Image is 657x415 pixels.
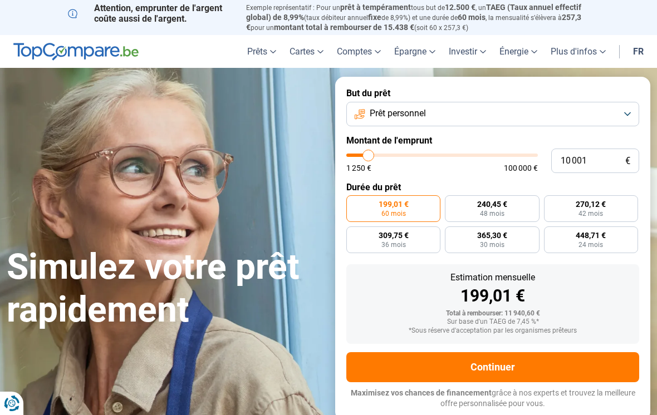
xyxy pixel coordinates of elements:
[504,164,538,172] span: 100 000 €
[351,388,492,397] span: Maximisez vos chances de financement
[477,231,507,239] span: 365,30 €
[544,35,612,68] a: Plus d'infos
[346,352,639,382] button: Continuer
[576,231,606,239] span: 448,71 €
[346,102,639,126] button: Prêt personnel
[355,310,630,318] div: Total à rembourser: 11 940,60 €
[13,43,139,61] img: TopCompare
[458,13,486,22] span: 60 mois
[355,318,630,326] div: Sur base d'un TAEG de 7,45 %*
[379,200,409,208] span: 199,01 €
[381,210,406,217] span: 60 mois
[241,35,283,68] a: Prêts
[480,210,504,217] span: 48 mois
[7,246,322,332] h1: Simulez votre prêt rapidement
[381,241,406,248] span: 36 mois
[379,231,409,239] span: 309,75 €
[355,327,630,335] div: *Sous réserve d'acceptation par les organismes prêteurs
[346,164,371,172] span: 1 250 €
[442,35,493,68] a: Investir
[477,200,507,208] span: 240,45 €
[445,3,475,12] span: 12.500 €
[493,35,544,68] a: Énergie
[330,35,388,68] a: Comptes
[346,88,639,98] label: But du prêt
[346,182,639,192] label: Durée du prêt
[578,241,603,248] span: 24 mois
[340,3,411,12] span: prêt à tempérament
[355,273,630,282] div: Estimation mensuelle
[578,210,603,217] span: 42 mois
[274,23,414,32] span: montant total à rembourser de 15.438 €
[68,3,233,24] p: Attention, emprunter de l'argent coûte aussi de l'argent.
[346,135,639,146] label: Montant de l'emprunt
[246,13,581,32] span: 257,3 €
[626,35,650,68] a: fr
[370,107,426,120] span: Prêt personnel
[346,388,639,409] p: grâce à nos experts et trouvez la meilleure offre personnalisée pour vous.
[355,288,630,304] div: 199,01 €
[283,35,330,68] a: Cartes
[246,3,589,32] p: Exemple représentatif : Pour un tous but de , un (taux débiteur annuel de 8,99%) et une durée de ...
[388,35,442,68] a: Épargne
[246,3,581,22] span: TAEG (Taux annuel effectif global) de 8,99%
[480,241,504,248] span: 30 mois
[625,156,630,166] span: €
[368,13,381,22] span: fixe
[576,200,606,208] span: 270,12 €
